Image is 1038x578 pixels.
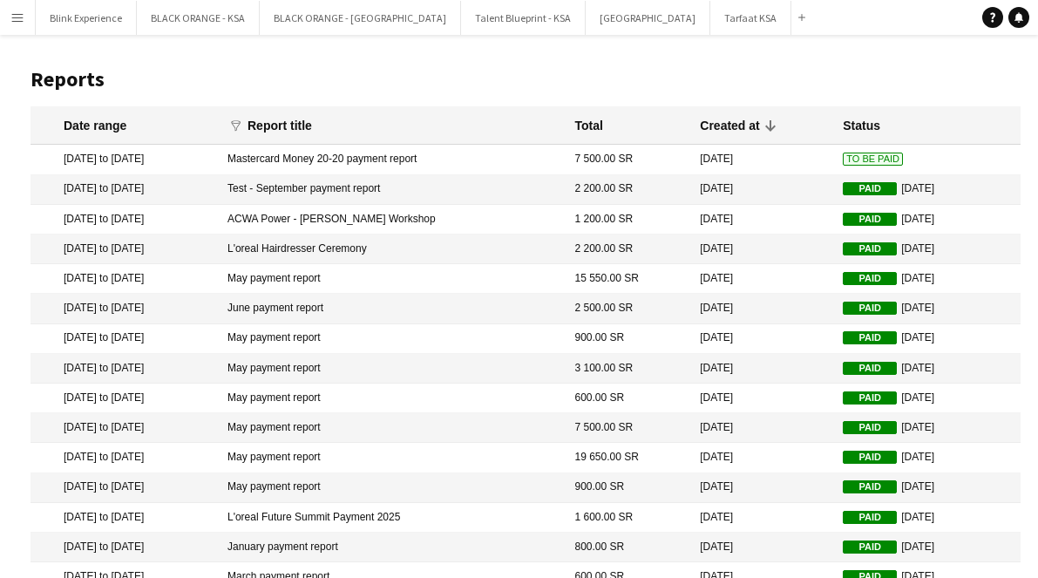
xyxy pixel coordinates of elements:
[586,1,710,35] button: [GEOGRAPHIC_DATA]
[566,533,691,562] mat-cell: 800.00 SR
[31,413,219,443] mat-cell: [DATE] to [DATE]
[31,533,219,562] mat-cell: [DATE] to [DATE]
[219,324,566,354] mat-cell: May payment report
[31,443,219,473] mat-cell: [DATE] to [DATE]
[566,503,691,533] mat-cell: 1 600.00 SR
[219,533,566,562] mat-cell: January payment report
[31,354,219,384] mat-cell: [DATE] to [DATE]
[691,264,834,294] mat-cell: [DATE]
[31,384,219,413] mat-cell: [DATE] to [DATE]
[834,175,1021,205] mat-cell: [DATE]
[834,354,1021,384] mat-cell: [DATE]
[36,1,137,35] button: Blink Experience
[843,118,880,133] div: Status
[691,354,834,384] mat-cell: [DATE]
[31,145,219,174] mat-cell: [DATE] to [DATE]
[691,533,834,562] mat-cell: [DATE]
[691,384,834,413] mat-cell: [DATE]
[461,1,586,35] button: Talent Blueprint - KSA
[843,302,897,315] span: Paid
[834,533,1021,562] mat-cell: [DATE]
[566,205,691,235] mat-cell: 1 200.00 SR
[843,153,903,166] span: To Be Paid
[219,235,566,264] mat-cell: L'oreal Hairdresser Ceremony
[566,264,691,294] mat-cell: 15 550.00 SR
[31,66,1021,92] h1: Reports
[834,473,1021,503] mat-cell: [DATE]
[843,242,897,255] span: Paid
[691,294,834,323] mat-cell: [DATE]
[843,451,897,464] span: Paid
[834,205,1021,235] mat-cell: [DATE]
[843,213,897,226] span: Paid
[219,384,566,413] mat-cell: May payment report
[834,324,1021,354] mat-cell: [DATE]
[700,118,759,133] div: Created at
[31,324,219,354] mat-cell: [DATE] to [DATE]
[31,205,219,235] mat-cell: [DATE] to [DATE]
[710,1,791,35] button: Tarfaat KSA
[566,294,691,323] mat-cell: 2 500.00 SR
[31,175,219,205] mat-cell: [DATE] to [DATE]
[834,443,1021,473] mat-cell: [DATE]
[219,294,566,323] mat-cell: June payment report
[219,443,566,473] mat-cell: May payment report
[566,354,691,384] mat-cell: 3 100.00 SR
[219,264,566,294] mat-cell: May payment report
[566,145,691,174] mat-cell: 7 500.00 SR
[691,235,834,264] mat-cell: [DATE]
[566,235,691,264] mat-cell: 2 200.00 SR
[219,503,566,533] mat-cell: L'oreal Future Summit Payment 2025
[31,473,219,503] mat-cell: [DATE] to [DATE]
[843,511,897,524] span: Paid
[31,503,219,533] mat-cell: [DATE] to [DATE]
[219,145,566,174] mat-cell: Mastercard Money 20-20 payment report
[574,118,602,133] div: Total
[843,362,897,375] span: Paid
[219,413,566,443] mat-cell: May payment report
[843,391,897,405] span: Paid
[834,384,1021,413] mat-cell: [DATE]
[843,272,897,285] span: Paid
[834,503,1021,533] mat-cell: [DATE]
[219,473,566,503] mat-cell: May payment report
[566,175,691,205] mat-cell: 2 200.00 SR
[566,473,691,503] mat-cell: 900.00 SR
[834,235,1021,264] mat-cell: [DATE]
[31,294,219,323] mat-cell: [DATE] to [DATE]
[691,205,834,235] mat-cell: [DATE]
[64,118,126,133] div: Date range
[219,175,566,205] mat-cell: Test - September payment report
[566,413,691,443] mat-cell: 7 500.00 SR
[691,473,834,503] mat-cell: [DATE]
[843,182,897,195] span: Paid
[566,443,691,473] mat-cell: 19 650.00 SR
[691,324,834,354] mat-cell: [DATE]
[31,235,219,264] mat-cell: [DATE] to [DATE]
[691,503,834,533] mat-cell: [DATE]
[843,541,897,554] span: Paid
[843,331,897,344] span: Paid
[834,413,1021,443] mat-cell: [DATE]
[700,118,775,133] div: Created at
[834,264,1021,294] mat-cell: [DATE]
[691,175,834,205] mat-cell: [DATE]
[691,145,834,174] mat-cell: [DATE]
[566,324,691,354] mat-cell: 900.00 SR
[31,264,219,294] mat-cell: [DATE] to [DATE]
[691,443,834,473] mat-cell: [DATE]
[834,294,1021,323] mat-cell: [DATE]
[248,118,312,133] div: Report title
[566,384,691,413] mat-cell: 600.00 SR
[219,354,566,384] mat-cell: May payment report
[137,1,260,35] button: BLACK ORANGE - KSA
[219,205,566,235] mat-cell: ACWA Power - [PERSON_NAME] Workshop
[843,480,897,493] span: Paid
[843,421,897,434] span: Paid
[248,118,328,133] div: Report title
[260,1,461,35] button: BLACK ORANGE - [GEOGRAPHIC_DATA]
[691,413,834,443] mat-cell: [DATE]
